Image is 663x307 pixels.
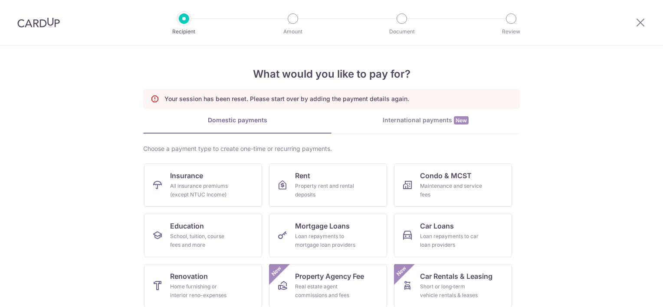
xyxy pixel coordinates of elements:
[295,221,350,231] span: Mortgage Loans
[170,182,233,199] div: All insurance premiums (except NTUC Income)
[170,282,233,300] div: Home furnishing or interior reno-expenses
[295,271,364,281] span: Property Agency Fee
[261,27,325,36] p: Amount
[269,214,387,257] a: Mortgage LoansLoan repayments to mortgage loan providers
[143,66,520,82] h4: What would you like to pay for?
[295,232,358,249] div: Loan repayments to mortgage loan providers
[17,17,60,28] img: CardUp
[152,27,216,36] p: Recipient
[394,214,512,257] a: Car LoansLoan repayments to car loan providers
[420,232,482,249] div: Loan repayments to car loan providers
[144,163,262,207] a: InsuranceAll insurance premiums (except NTUC Income)
[420,282,482,300] div: Short or long‑term vehicle rentals & leases
[143,144,520,153] div: Choose a payment type to create one-time or recurring payments.
[143,116,331,124] div: Domestic payments
[170,271,208,281] span: Renovation
[269,163,387,207] a: RentProperty rent and rental deposits
[170,232,233,249] div: School, tuition, course fees and more
[394,163,512,207] a: Condo & MCSTMaintenance and service fees
[420,221,454,231] span: Car Loans
[164,95,409,103] p: Your session has been reset. Please start over by adding the payment details again.
[420,182,482,199] div: Maintenance and service fees
[479,27,543,36] p: Review
[295,182,358,199] div: Property rent and rental deposits
[370,27,434,36] p: Document
[170,170,203,181] span: Insurance
[420,271,492,281] span: Car Rentals & Leasing
[269,264,284,278] span: New
[454,116,469,124] span: New
[420,170,472,181] span: Condo & MCST
[295,170,310,181] span: Rent
[295,282,358,300] div: Real estate agent commissions and fees
[394,264,409,278] span: New
[144,214,262,257] a: EducationSchool, tuition, course fees and more
[170,221,204,231] span: Education
[331,116,520,125] div: International payments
